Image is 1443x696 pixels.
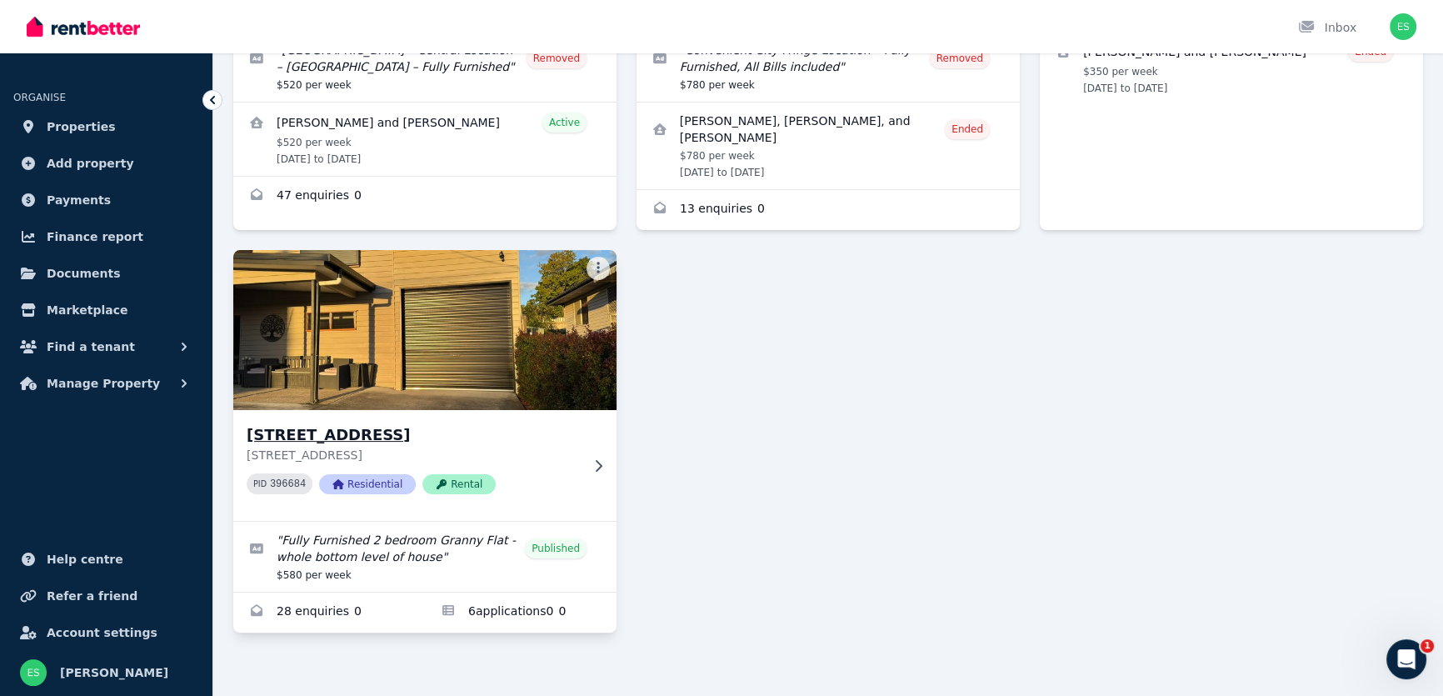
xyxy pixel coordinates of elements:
a: Help centre [13,543,199,576]
a: Account settings [13,616,199,649]
span: Manage Property [47,373,160,393]
a: Enquiries for 10/108 McLeod Street, Cairns City [233,177,617,217]
a: Edit listing: Fully Furnished 2 bedroom Granny Flat - whole bottom level of house [233,522,617,592]
small: PID [253,479,267,488]
span: Rental [422,474,496,494]
code: 396684 [270,478,306,490]
a: Enquiries for 15 Jones Street, Westcourt [637,190,1020,230]
img: Elaine Sheeley [20,659,47,686]
span: [PERSON_NAME] [60,663,168,683]
a: 261 Old Cleveland Rd E, Capalaba[STREET_ADDRESS][STREET_ADDRESS]PID 396684ResidentialRental [233,250,617,521]
a: View details for Jade Taifalos and Anthony Sullivan [1040,32,1423,105]
span: 1 [1421,639,1434,653]
button: Manage Property [13,367,199,400]
span: Residential [319,474,416,494]
a: Marketplace [13,293,199,327]
p: [STREET_ADDRESS] [247,447,580,463]
a: Enquiries for 261 Old Cleveland Rd E, Capalaba [233,593,425,633]
a: Edit listing: Convenient City Fringe Location – Fully Furnished, All Bills included [637,32,1020,102]
span: Account settings [47,623,157,643]
h3: [STREET_ADDRESS] [247,423,580,447]
a: Refer a friend [13,579,199,613]
a: Applications for 261 Old Cleveland Rd E, Capalaba [425,593,617,633]
img: RentBetter [27,14,140,39]
a: Finance report [13,220,199,253]
a: Documents [13,257,199,290]
a: View details for Matthias Mager and Panalee Sathitkun [233,103,617,176]
a: View details for Ben Hanwell, Daniel Whitaker, and Sean Reynolds [637,103,1020,189]
span: Finance report [47,227,143,247]
a: Edit listing: Cairns City – Central Location – Secure Complex – Fully Furnished [233,32,617,102]
span: ORGANISE [13,92,66,103]
div: Inbox [1298,19,1356,36]
iframe: Intercom live chat [1386,639,1426,679]
span: Documents [47,263,121,283]
img: Elaine Sheeley [1390,13,1416,40]
button: Find a tenant [13,330,199,363]
a: Properties [13,110,199,143]
button: More options [587,257,610,280]
span: Find a tenant [47,337,135,357]
span: Help centre [47,549,123,569]
span: Refer a friend [47,586,137,606]
span: Payments [47,190,111,210]
a: Add property [13,147,199,180]
a: Payments [13,183,199,217]
span: Marketplace [47,300,127,320]
span: Properties [47,117,116,137]
span: Add property [47,153,134,173]
img: 261 Old Cleveland Rd E, Capalaba [224,246,627,414]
